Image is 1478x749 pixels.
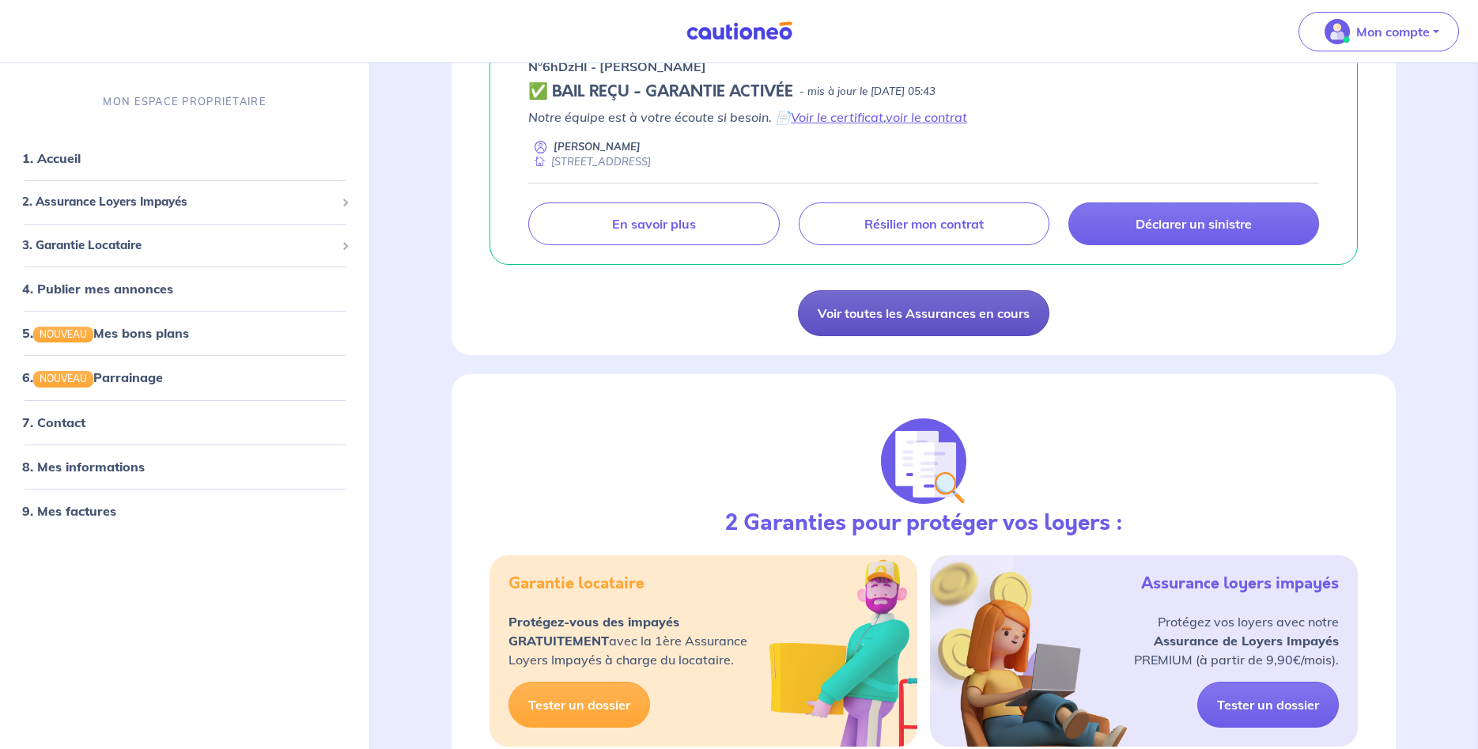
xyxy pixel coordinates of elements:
div: 2. Assurance Loyers Impayés [6,187,363,218]
a: 8. Mes informations [22,458,145,474]
a: Tester un dossier [508,682,650,728]
h5: Garantie locataire [508,574,644,593]
img: illu_account_valid_menu.svg [1325,19,1350,44]
div: [STREET_ADDRESS] [528,154,651,169]
h5: ✅ BAIL REÇU - GARANTIE ACTIVÉE [528,82,793,101]
a: 1. Accueil [22,150,81,166]
strong: Assurance de Loyers Impayés [1154,633,1339,649]
button: illu_account_valid_menu.svgMon compte [1298,12,1459,51]
div: state: CONTRACT-VALIDATED, Context: NEW,MAYBE-CERTIFICATE,ALONE,LESSOR-DOCUMENTS [528,82,1319,101]
div: 9. Mes factures [6,494,363,526]
p: [PERSON_NAME] [554,139,641,154]
a: Voir le certificat [791,109,883,125]
a: voir le contrat [886,109,967,125]
a: 4. Publier mes annonces [22,281,173,297]
p: n°6hDzHI - [PERSON_NAME] [528,57,706,76]
div: 5.NOUVEAUMes bons plans [6,317,363,349]
strong: Protégez-vous des impayés GRATUITEMENT [508,614,679,649]
a: Tester un dossier [1197,682,1339,728]
div: 1. Accueil [6,142,363,174]
p: Notre équipe est à votre écoute si besoin. 📄 , [528,108,1319,127]
a: 7. Contact [22,414,85,429]
img: Cautioneo [680,21,799,41]
a: En savoir plus [528,202,779,245]
a: 9. Mes factures [22,502,116,518]
div: 3. Garantie Locataire [6,229,363,260]
a: 5.NOUVEAUMes bons plans [22,325,189,341]
h5: Assurance loyers impayés [1141,574,1339,593]
span: 3. Garantie Locataire [22,236,335,254]
p: Protégez vos loyers avec notre PREMIUM (à partir de 9,90€/mois). [1134,612,1339,669]
p: Mon compte [1356,22,1430,41]
a: Déclarer un sinistre [1068,202,1319,245]
p: avec la 1ère Assurance Loyers Impayés à charge du locataire. [508,612,747,669]
a: 6.NOUVEAUParrainage [22,369,163,385]
span: 2. Assurance Loyers Impayés [22,193,335,211]
div: 7. Contact [6,406,363,437]
p: MON ESPACE PROPRIÉTAIRE [103,94,266,109]
p: Résilier mon contrat [864,216,984,232]
a: Résilier mon contrat [799,202,1049,245]
a: Voir toutes les Assurances en cours [798,290,1049,336]
div: 8. Mes informations [6,450,363,482]
p: - mis à jour le [DATE] 05:43 [799,84,936,100]
div: 6.NOUVEAUParrainage [6,361,363,393]
img: justif-loupe [881,418,966,504]
div: 4. Publier mes annonces [6,273,363,305]
p: En savoir plus [612,216,696,232]
h3: 2 Garanties pour protéger vos loyers : [725,510,1123,537]
p: Déclarer un sinistre [1136,216,1252,232]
